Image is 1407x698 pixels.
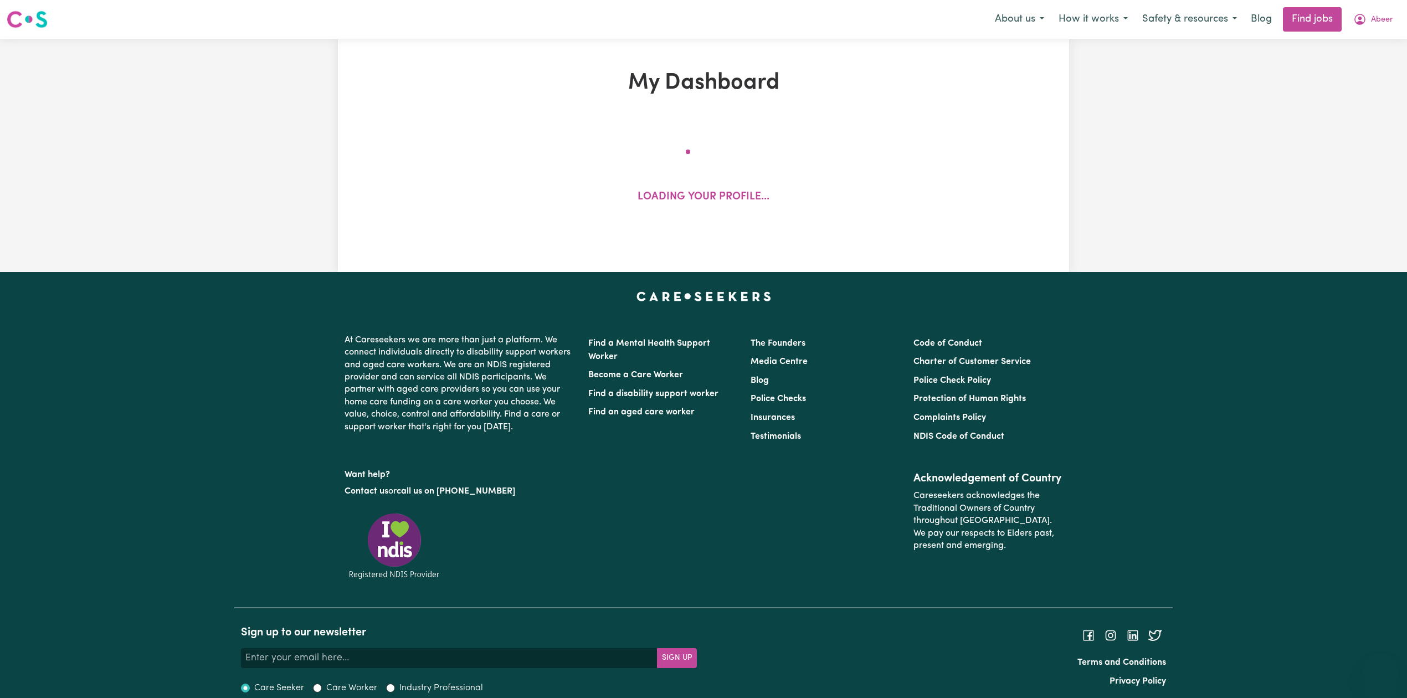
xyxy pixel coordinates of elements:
[751,339,805,348] a: The Founders
[254,681,304,695] label: Care Seeker
[7,9,48,29] img: Careseekers logo
[326,681,377,695] label: Care Worker
[345,487,388,496] a: Contact us
[345,511,444,581] img: Registered NDIS provider
[1346,8,1400,31] button: My Account
[913,339,982,348] a: Code of Conduct
[1110,677,1166,686] a: Privacy Policy
[1371,14,1393,26] span: Abeer
[913,432,1004,441] a: NDIS Code of Conduct
[638,189,769,206] p: Loading your profile...
[345,464,575,481] p: Want help?
[988,8,1051,31] button: About us
[751,357,808,366] a: Media Centre
[1244,7,1278,32] a: Blog
[345,481,575,502] p: or
[345,330,575,438] p: At Careseekers we are more than just a platform. We connect individuals directly to disability su...
[466,70,941,96] h1: My Dashboard
[399,681,483,695] label: Industry Professional
[751,432,801,441] a: Testimonials
[588,389,718,398] a: Find a disability support worker
[397,487,515,496] a: call us on [PHONE_NUMBER]
[1283,7,1342,32] a: Find jobs
[657,648,697,668] button: Subscribe
[913,357,1031,366] a: Charter of Customer Service
[751,394,806,403] a: Police Checks
[241,626,697,639] h2: Sign up to our newsletter
[7,7,48,32] a: Careseekers logo
[588,339,710,361] a: Find a Mental Health Support Worker
[1104,631,1117,640] a: Follow Careseekers on Instagram
[241,648,658,668] input: Enter your email here...
[1051,8,1135,31] button: How it works
[588,371,683,379] a: Become a Care Worker
[1082,631,1095,640] a: Follow Careseekers on Facebook
[1077,658,1166,667] a: Terms and Conditions
[751,413,795,422] a: Insurances
[1363,654,1398,689] iframe: Button to launch messaging window
[1126,631,1139,640] a: Follow Careseekers on LinkedIn
[913,472,1062,485] h2: Acknowledgement of Country
[913,376,991,385] a: Police Check Policy
[636,292,771,301] a: Careseekers home page
[751,376,769,385] a: Blog
[913,413,986,422] a: Complaints Policy
[913,485,1062,556] p: Careseekers acknowledges the Traditional Owners of Country throughout [GEOGRAPHIC_DATA]. We pay o...
[1135,8,1244,31] button: Safety & resources
[1148,631,1162,640] a: Follow Careseekers on Twitter
[913,394,1026,403] a: Protection of Human Rights
[588,408,695,417] a: Find an aged care worker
